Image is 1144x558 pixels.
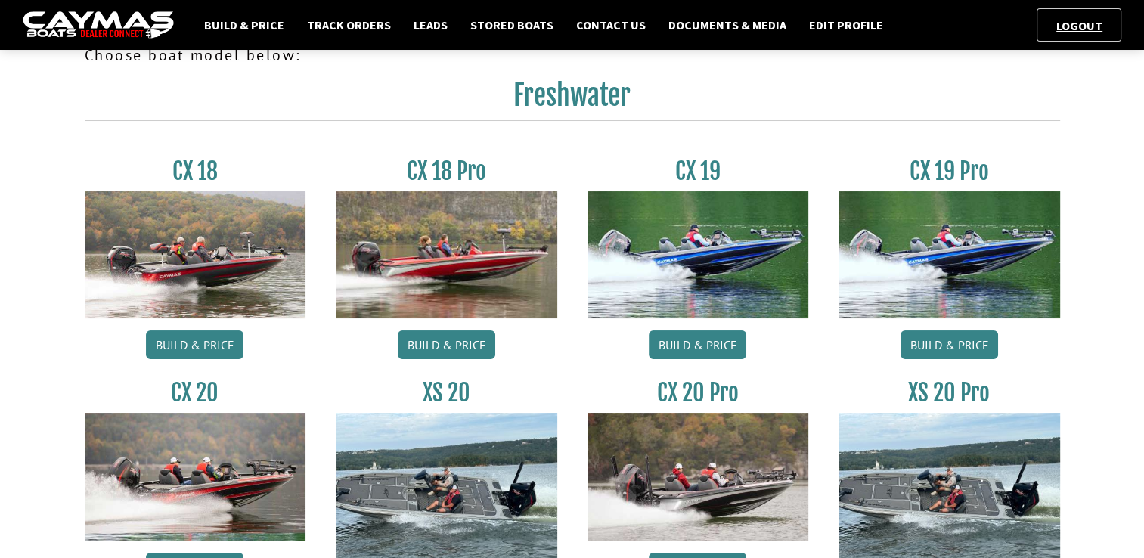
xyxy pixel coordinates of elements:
[406,15,455,35] a: Leads
[463,15,561,35] a: Stored Boats
[299,15,398,35] a: Track Orders
[588,157,809,185] h3: CX 19
[85,413,306,540] img: CX-20_thumbnail.jpg
[85,157,306,185] h3: CX 18
[839,379,1060,407] h3: XS 20 Pro
[336,379,557,407] h3: XS 20
[901,330,998,359] a: Build & Price
[336,157,557,185] h3: CX 18 Pro
[85,44,1060,67] p: Choose boat model below:
[839,191,1060,318] img: CX19_thumbnail.jpg
[85,191,306,318] img: CX-18S_thumbnail.jpg
[649,330,746,359] a: Build & Price
[85,379,306,407] h3: CX 20
[146,330,243,359] a: Build & Price
[336,191,557,318] img: CX-18SS_thumbnail.jpg
[1049,18,1110,33] a: Logout
[23,11,174,39] img: caymas-dealer-connect-2ed40d3bc7270c1d8d7ffb4b79bf05adc795679939227970def78ec6f6c03838.gif
[588,191,809,318] img: CX19_thumbnail.jpg
[661,15,794,35] a: Documents & Media
[398,330,495,359] a: Build & Price
[85,79,1060,121] h2: Freshwater
[801,15,891,35] a: Edit Profile
[588,379,809,407] h3: CX 20 Pro
[197,15,292,35] a: Build & Price
[569,15,653,35] a: Contact Us
[588,413,809,540] img: CX-20Pro_thumbnail.jpg
[839,157,1060,185] h3: CX 19 Pro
